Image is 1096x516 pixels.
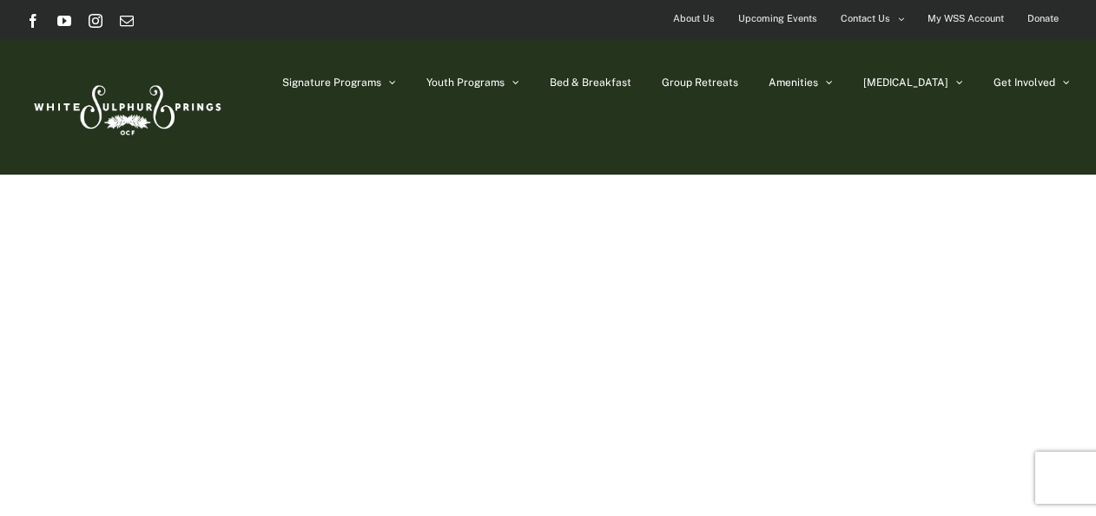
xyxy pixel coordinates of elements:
[120,14,134,28] a: Email
[738,6,817,31] span: Upcoming Events
[89,14,102,28] a: Instagram
[550,39,631,126] a: Bed & Breakfast
[282,39,1070,126] nav: Main Menu
[863,77,948,88] span: [MEDICAL_DATA]
[1027,6,1059,31] span: Donate
[26,14,40,28] a: Facebook
[769,77,818,88] span: Amenities
[841,6,890,31] span: Contact Us
[282,77,381,88] span: Signature Programs
[662,39,738,126] a: Group Retreats
[426,39,519,126] a: Youth Programs
[863,39,963,126] a: [MEDICAL_DATA]
[57,14,71,28] a: YouTube
[26,66,226,148] img: White Sulphur Springs Logo
[426,77,505,88] span: Youth Programs
[994,39,1070,126] a: Get Involved
[928,6,1004,31] span: My WSS Account
[282,39,396,126] a: Signature Programs
[662,77,738,88] span: Group Retreats
[550,77,631,88] span: Bed & Breakfast
[673,6,715,31] span: About Us
[769,39,833,126] a: Amenities
[994,77,1055,88] span: Get Involved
